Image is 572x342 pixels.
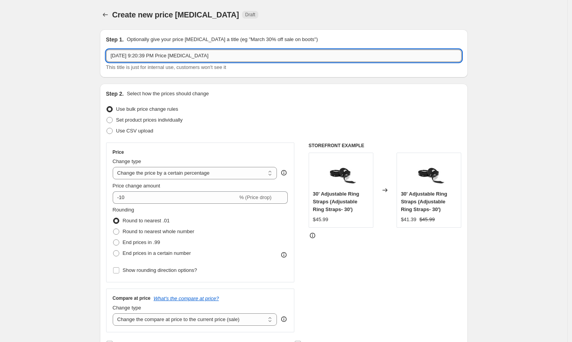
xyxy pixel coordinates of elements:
span: Rounding [113,207,134,213]
div: help [280,169,288,177]
h3: Price [113,149,124,155]
span: Create new price [MEDICAL_DATA] [112,10,239,19]
input: 30% off holiday sale [106,50,462,62]
p: Select how the prices should change [127,90,209,98]
img: 30_-Adjustable-Ring-Straps-Fringe-Sport-106777867_80x.jpg [325,157,356,188]
h6: STOREFRONT EXAMPLE [309,143,462,149]
button: What's the compare at price? [154,296,219,301]
span: 30' Adjustable Ring Straps (Adjustable Ring Straps- 30') [313,191,359,212]
span: Change type [113,305,141,311]
img: 30_-Adjustable-Ring-Straps-Fringe-Sport-106777867_80x.jpg [414,157,445,188]
span: Set product prices individually [116,117,183,123]
span: Round to nearest .01 [123,218,170,223]
button: Price change jobs [100,9,111,20]
span: Round to nearest whole number [123,229,194,234]
h3: Compare at price [113,295,151,301]
span: End prices in a certain number [123,250,191,256]
div: $45.99 [313,216,328,223]
span: Use CSV upload [116,128,153,134]
input: -15 [113,191,238,204]
span: % (Price drop) [239,194,271,200]
span: Price change amount [113,183,160,189]
h2: Step 2. [106,90,124,98]
span: 30' Adjustable Ring Straps (Adjustable Ring Straps- 30') [401,191,447,212]
strike: $45.99 [419,216,435,223]
h2: Step 1. [106,36,124,43]
span: Change type [113,158,141,164]
span: Show rounding direction options? [123,267,197,273]
span: End prices in .99 [123,239,160,245]
p: Optionally give your price [MEDICAL_DATA] a title (eg "March 30% off sale on boots") [127,36,318,43]
span: Draft [245,12,255,18]
span: Use bulk price change rules [116,106,178,112]
span: This title is just for internal use, customers won't see it [106,64,226,70]
div: help [280,315,288,323]
div: $41.39 [401,216,416,223]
